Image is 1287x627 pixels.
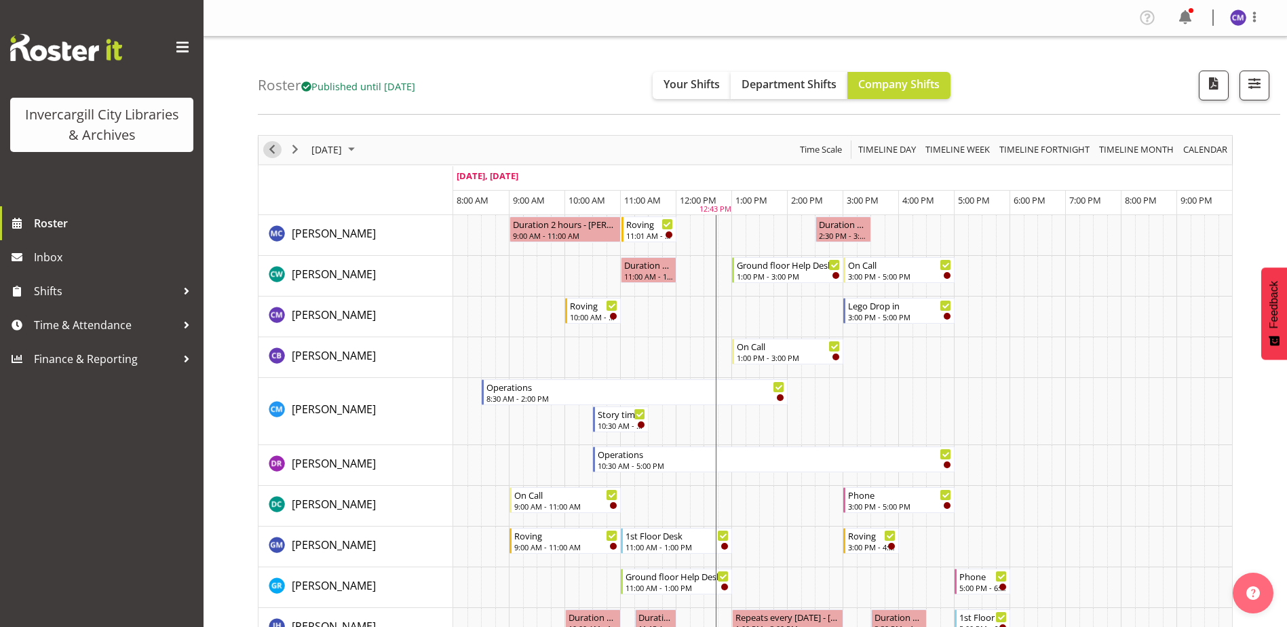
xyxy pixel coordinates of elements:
div: On Call [848,258,951,271]
div: Cindy Mulrooney"s event - Story time Begin From Wednesday, October 8, 2025 at 10:30:00 AM GMT+13:... [593,406,649,432]
div: Roving [570,299,617,312]
div: Duration 1 hours - [PERSON_NAME] [819,217,868,231]
span: Timeline Fortnight [998,141,1091,158]
a: [PERSON_NAME] [292,347,376,364]
div: Cindy Mulrooney"s event - Operations Begin From Wednesday, October 8, 2025 at 8:30:00 AM GMT+13:0... [482,379,788,405]
button: Time Scale [798,141,845,158]
span: Timeline Week [924,141,991,158]
span: 11:00 AM [624,194,661,206]
div: Debra Robinson"s event - Operations Begin From Wednesday, October 8, 2025 at 10:30:00 AM GMT+13:0... [593,446,955,472]
div: 11:00 AM - 1:00 PM [626,582,729,593]
img: Rosterit website logo [10,34,122,61]
span: Roster [34,213,197,233]
div: Grace Roscoe-Squires"s event - Phone Begin From Wednesday, October 8, 2025 at 5:00:00 PM GMT+13:0... [955,569,1010,594]
span: 1:00 PM [735,194,767,206]
div: Duration 0 hours - [PERSON_NAME] [638,610,674,624]
div: October 8, 2025 [307,136,363,164]
td: Debra Robinson resource [258,445,453,486]
div: 11:00 AM - 1:00 PM [626,541,729,552]
div: Ground floor Help Desk [626,569,729,583]
div: 11:00 AM - 12:00 PM [624,271,673,282]
span: 2:00 PM [791,194,823,206]
div: Gabriel McKay Smith"s event - 1st Floor Desk Begin From Wednesday, October 8, 2025 at 11:00:00 AM... [621,528,732,554]
span: 10:00 AM [569,194,605,206]
div: 9:00 AM - 11:00 AM [513,230,617,241]
button: Download a PDF of the roster for the current day [1199,71,1229,100]
div: Aurora Catu"s event - Roving Begin From Wednesday, October 8, 2025 at 11:01:00 AM GMT+13:00 Ends ... [621,216,676,242]
div: 8:30 AM - 2:00 PM [486,393,784,404]
span: Finance & Reporting [34,349,176,369]
div: Donald Cunningham"s event - Phone Begin From Wednesday, October 8, 2025 at 3:00:00 PM GMT+13:00 E... [843,487,955,513]
div: Duration 1 hours - [PERSON_NAME] [875,610,923,624]
div: Duration 1 hours - [PERSON_NAME] [569,610,617,624]
div: 9:00 AM - 11:00 AM [514,501,617,512]
button: Your Shifts [653,72,731,99]
div: Catherine Wilson"s event - Ground floor Help Desk Begin From Wednesday, October 8, 2025 at 1:00:0... [732,257,843,283]
div: On Call [514,488,617,501]
button: Filter Shifts [1240,71,1269,100]
td: Chris Broad resource [258,337,453,378]
div: 12:43 PM [699,204,731,215]
img: chamique-mamolo11658.jpg [1230,9,1246,26]
td: Donald Cunningham resource [258,486,453,527]
a: [PERSON_NAME] [292,455,376,472]
button: October 2025 [309,141,361,158]
div: Chris Broad"s event - On Call Begin From Wednesday, October 8, 2025 at 1:00:00 PM GMT+13:00 Ends ... [732,339,843,364]
span: Shifts [34,281,176,301]
div: Roving [626,217,673,231]
div: Lego Drop in [848,299,951,312]
div: 10:30 AM - 5:00 PM [598,460,951,471]
span: Department Shifts [742,77,837,92]
img: help-xxl-2.png [1246,586,1260,600]
div: 1:00 PM - 3:00 PM [737,271,840,282]
button: Next [286,141,305,158]
span: Timeline Day [857,141,917,158]
span: Company Shifts [858,77,940,92]
span: Inbox [34,247,197,267]
div: 10:00 AM - 11:00 AM [570,311,617,322]
button: Feedback - Show survey [1261,267,1287,360]
div: 3:00 PM - 4:00 PM [848,541,896,552]
button: Previous [263,141,282,158]
td: Gabriel McKay Smith resource [258,527,453,567]
span: 8:00 PM [1125,194,1157,206]
div: Aurora Catu"s event - Duration 2 hours - Aurora Catu Begin From Wednesday, October 8, 2025 at 9:0... [510,216,621,242]
span: [PERSON_NAME] [292,497,376,512]
div: Duration 1 hours - [PERSON_NAME] [624,258,673,271]
span: 9:00 AM [513,194,545,206]
span: Your Shifts [664,77,720,92]
div: 5:00 PM - 6:00 PM [959,582,1007,593]
div: Chamique Mamolo"s event - Roving Begin From Wednesday, October 8, 2025 at 10:00:00 AM GMT+13:00 E... [565,298,621,324]
div: On Call [737,339,840,353]
td: Aurora Catu resource [258,215,453,256]
button: Fortnight [997,141,1092,158]
div: 9:00 AM - 11:00 AM [514,541,617,552]
div: 3:00 PM - 5:00 PM [848,311,951,322]
span: 3:00 PM [847,194,879,206]
span: Time Scale [799,141,843,158]
div: Operations [486,380,784,394]
span: 12:00 PM [680,194,716,206]
span: Timeline Month [1098,141,1175,158]
span: 5:00 PM [958,194,990,206]
a: [PERSON_NAME] [292,225,376,242]
div: 3:00 PM - 5:00 PM [848,271,951,282]
a: [PERSON_NAME] [292,537,376,553]
span: 6:00 PM [1014,194,1045,206]
div: 2:30 PM - 3:30 PM [819,230,868,241]
div: 1st Floor Desk [959,610,1007,624]
span: 9:00 PM [1180,194,1212,206]
td: Cindy Mulrooney resource [258,378,453,445]
button: Timeline Month [1097,141,1176,158]
button: Timeline Day [856,141,919,158]
div: Duration 2 hours - [PERSON_NAME] [513,217,617,231]
div: Phone [959,569,1007,583]
span: calendar [1182,141,1229,158]
span: [DATE] [310,141,343,158]
a: [PERSON_NAME] [292,266,376,282]
td: Grace Roscoe-Squires resource [258,567,453,608]
span: Feedback [1268,281,1280,328]
span: [PERSON_NAME] [292,226,376,241]
a: [PERSON_NAME] [292,401,376,417]
td: Catherine Wilson resource [258,256,453,297]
